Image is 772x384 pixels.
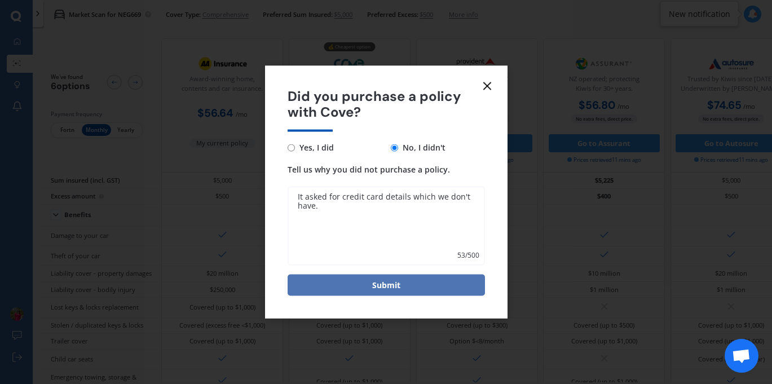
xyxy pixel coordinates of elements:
span: Yes, I did [295,141,334,155]
textarea: It asked for credit card details which we don't have. [288,187,485,266]
button: Submit [288,275,485,296]
span: No, I didn't [398,141,445,155]
input: Yes, I did [288,144,295,151]
input: No, I didn't [391,144,398,151]
a: Open chat [725,339,758,373]
span: Tell us why you did not purchase a policy. [288,164,450,175]
span: 53 / 500 [457,250,479,261]
span: Did you purchase a policy with Cove? [288,88,485,121]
